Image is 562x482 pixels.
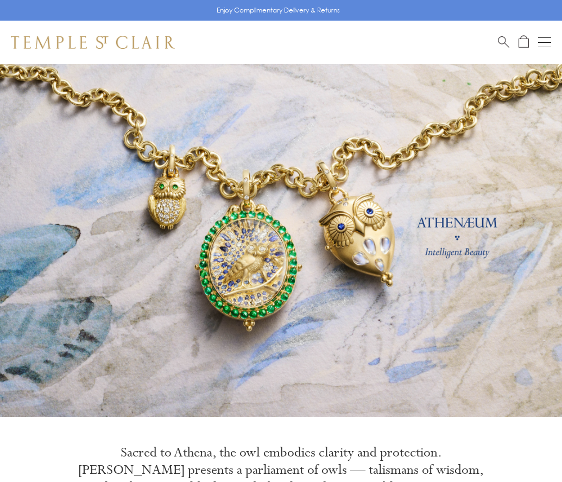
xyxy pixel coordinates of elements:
a: Search [498,35,509,49]
button: Open navigation [538,36,551,49]
a: Open Shopping Bag [519,35,529,49]
p: Enjoy Complimentary Delivery & Returns [217,5,340,16]
img: Temple St. Clair [11,36,175,49]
